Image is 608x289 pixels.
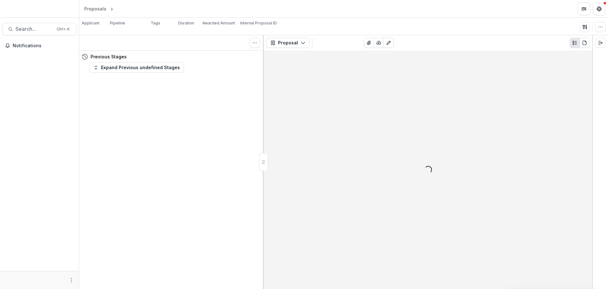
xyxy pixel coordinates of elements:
[55,26,71,33] div: Ctrl + K
[250,38,260,48] button: Toggle View Cancelled Tasks
[82,20,99,26] p: Applicant
[84,5,106,12] div: Proposals
[383,38,394,48] button: Edit as form
[16,26,53,32] span: Search...
[595,38,605,48] button: Expand right
[202,20,235,26] p: Awarded Amount
[3,41,76,51] button: Notifications
[240,20,277,26] p: Internal Proposal ID
[91,53,127,60] h4: Previous Stages
[89,62,184,73] button: Expand Previous undefined Stages
[579,38,590,48] button: PDF view
[593,3,605,15] button: Get Help
[67,276,75,284] button: More
[13,43,74,49] span: Notifications
[82,4,142,13] nav: breadcrumb
[570,38,580,48] button: Plaintext view
[151,20,160,26] p: Tags
[578,3,590,15] button: Partners
[3,23,76,36] button: Search...
[266,38,310,48] button: Proposal
[110,20,125,26] p: Pipeline
[82,4,109,13] a: Proposals
[178,20,194,26] p: Duration
[364,38,374,48] button: View Attached Files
